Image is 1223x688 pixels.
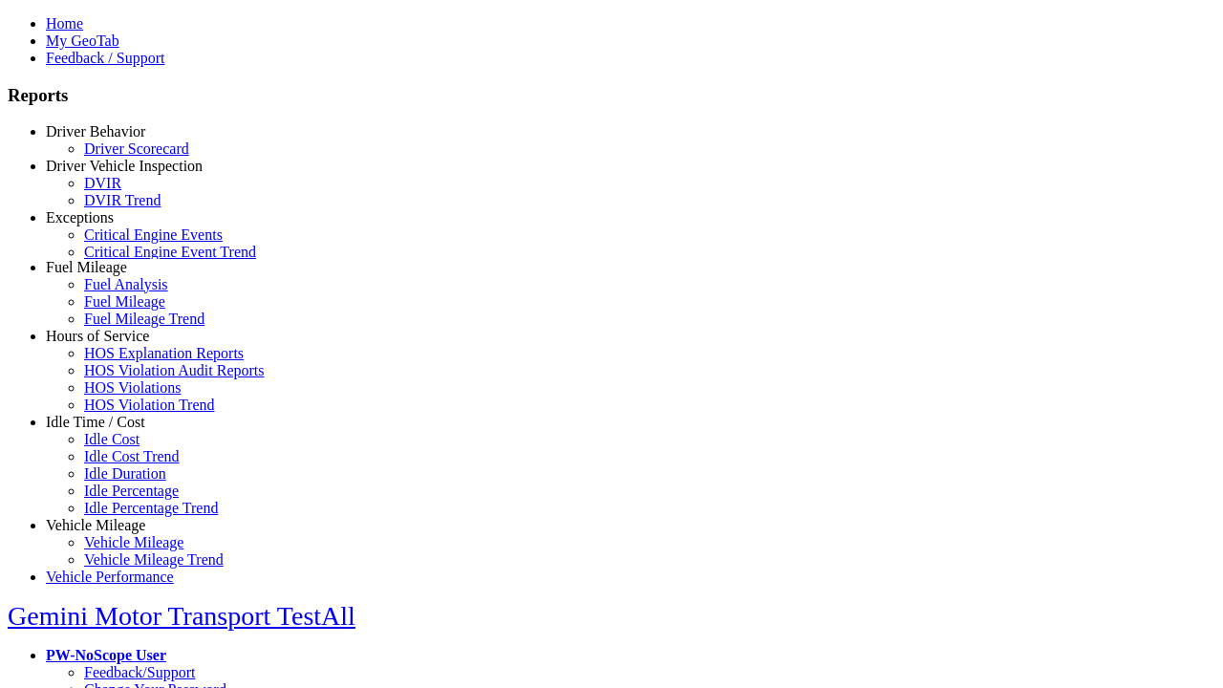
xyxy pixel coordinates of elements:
[84,431,139,447] a: Idle Cost
[84,483,179,499] a: Idle Percentage
[84,534,183,550] a: Vehicle Mileage
[46,517,145,533] a: Vehicle Mileage
[84,448,180,464] a: Idle Cost Trend
[84,551,224,568] a: Vehicle Mileage Trend
[46,158,203,174] a: Driver Vehicle Inspection
[84,379,181,396] a: HOS Violations
[8,601,355,631] a: Gemini Motor Transport TestAll
[46,569,174,585] a: Vehicle Performance
[84,664,195,680] a: Feedback/Support
[84,500,218,516] a: Idle Percentage Trend
[8,85,1215,106] h3: Reports
[46,209,114,226] a: Exceptions
[84,140,189,157] a: Driver Scorecard
[84,362,265,378] a: HOS Violation Audit Reports
[84,192,161,208] a: DVIR Trend
[84,311,204,327] a: Fuel Mileage Trend
[84,345,244,361] a: HOS Explanation Reports
[46,259,127,275] a: Fuel Mileage
[84,276,168,292] a: Fuel Analysis
[46,328,149,344] a: Hours of Service
[46,15,83,32] a: Home
[84,226,223,243] a: Critical Engine Events
[84,465,166,482] a: Idle Duration
[84,397,215,413] a: HOS Violation Trend
[84,244,256,260] a: Critical Engine Event Trend
[46,647,166,663] a: PW-NoScope User
[84,175,121,191] a: DVIR
[46,414,145,430] a: Idle Time / Cost
[46,32,119,49] a: My GeoTab
[46,50,164,66] a: Feedback / Support
[46,123,145,140] a: Driver Behavior
[84,293,165,310] a: Fuel Mileage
